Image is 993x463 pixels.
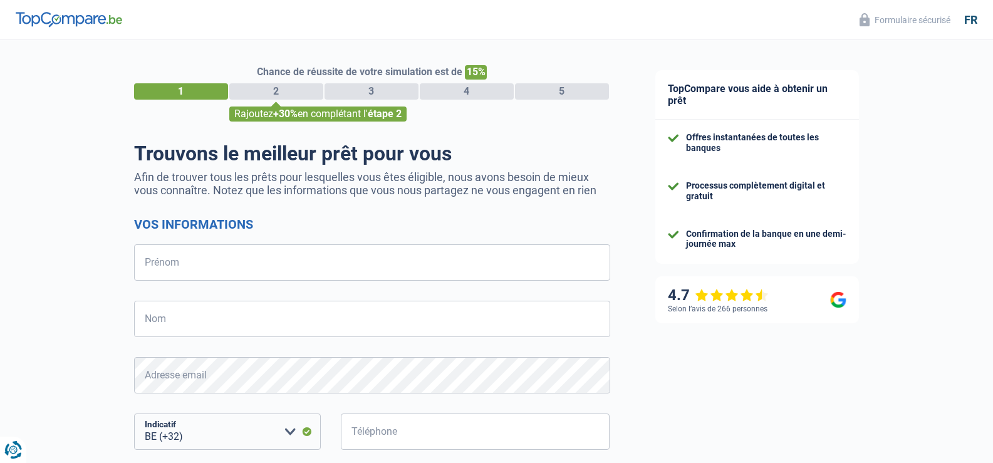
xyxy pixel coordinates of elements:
div: Selon l’avis de 266 personnes [668,304,767,313]
div: 1 [134,83,228,100]
span: +30% [273,108,298,120]
div: Confirmation de la banque en une demi-journée max [686,229,846,250]
div: 4 [420,83,514,100]
span: Chance de réussite de votre simulation est de [257,66,462,78]
div: Processus complètement digital et gratuit [686,180,846,202]
div: Offres instantanées de toutes les banques [686,132,846,153]
p: Afin de trouver tous les prêts pour lesquelles vous êtes éligible, nous avons besoin de mieux vou... [134,170,610,197]
div: 4.7 [668,286,769,304]
div: 2 [229,83,323,100]
h2: Vos informations [134,217,610,232]
h1: Trouvons le meilleur prêt pour vous [134,142,610,165]
div: TopCompare vous aide à obtenir un prêt [655,70,859,120]
div: Rajoutez en complétant l' [229,107,407,122]
span: étape 2 [368,108,402,120]
button: Formulaire sécurisé [852,9,958,30]
div: 3 [325,83,419,100]
span: 15% [465,65,487,80]
div: 5 [515,83,609,100]
img: TopCompare Logo [16,12,122,27]
input: 401020304 [341,414,610,450]
div: fr [964,13,977,27]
